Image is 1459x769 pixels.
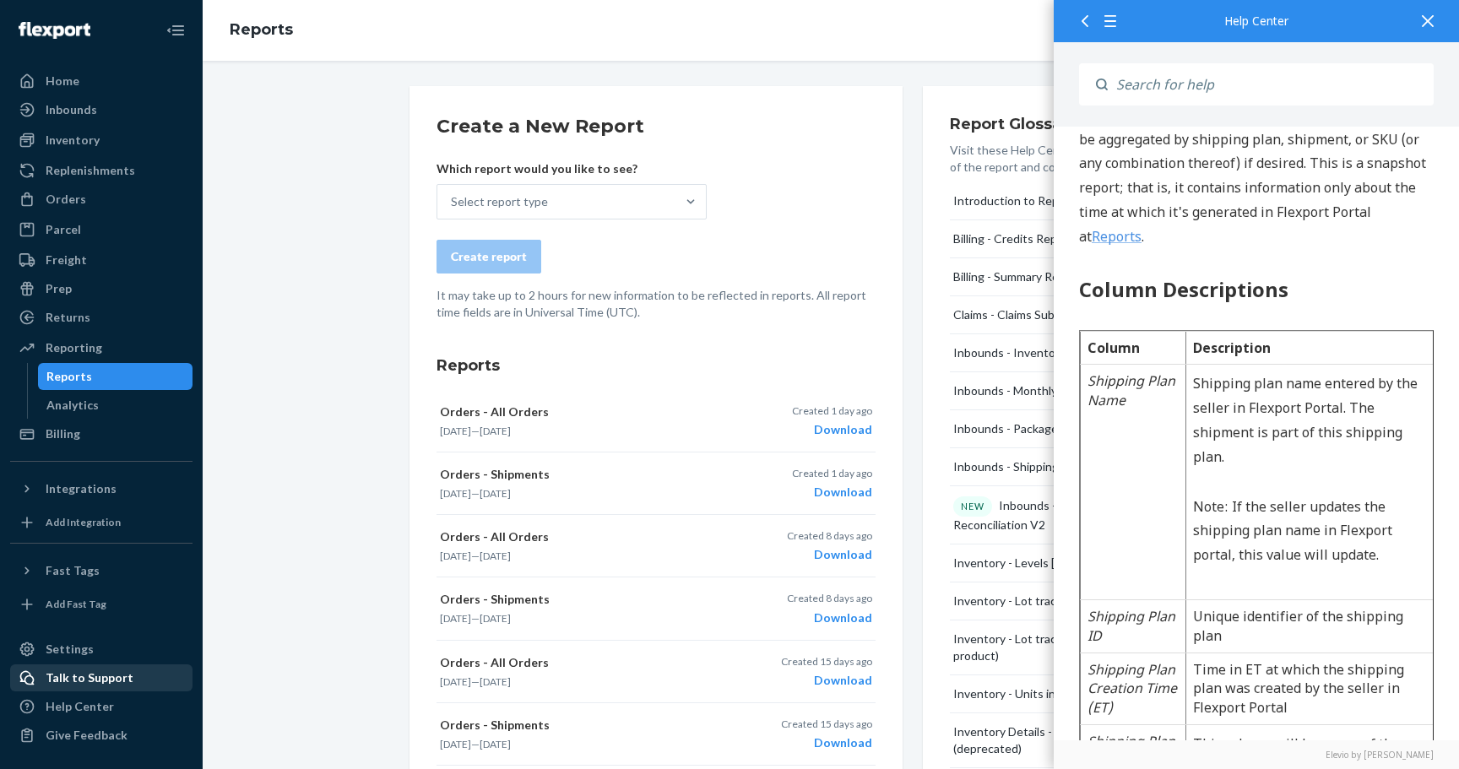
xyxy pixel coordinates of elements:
[480,425,511,437] time: [DATE]
[437,577,876,640] button: Orders - Shipments[DATE]—[DATE]Created 8 days agoDownload
[953,344,1142,361] div: Inbounds - Inventory Reconciliation
[950,448,1225,486] button: Inbounds - Shipping Plan Reconciliation
[46,641,94,658] div: Settings
[950,372,1225,410] button: Inbounds - Monthly Reconciliation
[10,664,193,691] button: Talk to Support
[792,466,872,480] p: Created 1 day ago
[953,593,1202,609] div: Inventory - Lot tracking and FEFO (all products)
[953,496,1206,533] div: Inbounds - Shipping Plan Reconciliation V2
[950,182,1225,220] button: Introduction to Reporting
[10,334,193,361] a: Reporting
[10,246,193,273] a: Freight
[953,723,1205,757] div: Inventory Details - Reserve Storage (deprecated)
[792,421,872,438] div: Download
[451,248,527,265] div: Create report
[437,390,876,452] button: Orders - All Orders[DATE]—[DATE]Created 1 day agoDownload
[480,612,511,625] time: [DATE]
[440,424,725,438] p: —
[10,127,193,154] a: Inventory
[46,73,79,89] div: Home
[953,230,1073,247] div: Billing - Credits Report
[440,717,725,734] p: Orders - Shipments
[437,287,876,321] p: It may take up to 2 hours for new information to be reflected in reports. All report time fields ...
[953,192,1091,209] div: Introduction to Reporting
[10,275,193,302] a: Prep
[46,280,72,297] div: Prep
[10,591,193,618] a: Add Fast Tag
[781,717,872,731] p: Created 15 days ago
[159,14,193,47] button: Close Navigation
[46,727,127,744] div: Give Feedback
[440,466,725,483] p: Orders - Shipments
[440,487,471,500] time: [DATE]
[950,582,1225,620] button: Inventory - Lot tracking and FEFO (all products)
[440,737,725,751] p: —
[46,515,121,529] div: Add Integration
[25,370,380,588] p: A seller creates shipping plans in Flexport Portal to send inventory to Flexport. Every shipping ...
[953,382,1134,399] div: Inbounds - Monthly Reconciliation
[480,738,511,750] time: [DATE]
[787,609,872,626] div: Download
[1079,15,1434,27] div: Help Center
[10,475,193,502] button: Integrations
[792,403,872,418] p: Created 1 day ago
[950,544,1225,582] button: Inventory - Levels [DATE]
[480,487,511,500] time: [DATE]
[437,641,876,703] button: Orders - All Orders[DATE]—[DATE]Created 15 days agoDownload
[950,410,1225,448] button: Inbounds - Packages
[781,672,872,689] div: Download
[953,458,1161,475] div: Inbounds - Shipping Plan Reconciliation
[10,636,193,663] a: Settings
[440,591,725,608] p: Orders - Shipments
[440,675,471,688] time: [DATE]
[46,669,133,686] div: Talk to Support
[46,397,99,414] div: Analytics
[950,142,1225,176] p: Visit these Help Center articles to get a description of the report and column details.
[25,34,380,90] div: 991 Inbounds - Shipping Plan Reconciliation Report V2
[1108,63,1434,106] input: Search
[46,221,81,238] div: Parcel
[953,420,1064,437] div: Inbounds - Packages
[451,193,548,210] div: Select report type
[787,546,872,563] div: Download
[787,591,872,605] p: Created 8 days ago
[950,113,1225,135] h3: Report Glossary
[440,674,725,689] p: —
[440,425,471,437] time: [DATE]
[440,550,471,562] time: [DATE]
[953,555,1089,571] div: Inventory - Levels [DATE]
[46,191,86,208] div: Orders
[437,355,876,376] h3: Reports
[46,425,80,442] div: Billing
[437,703,876,766] button: Orders - Shipments[DATE]—[DATE]Created 15 days agoDownload
[10,420,193,447] a: Billing
[25,111,380,142] h2: Report Purpose
[25,331,380,361] h2: Report Description
[230,20,293,39] a: Reports
[440,612,471,625] time: [DATE]
[51,257,380,306] li: serve as a source of truth on all shipment data for the seller at the time at which it's generated.
[950,258,1225,296] button: Billing - Summary Report
[437,160,707,177] p: Which report would you like to see?
[792,484,872,501] div: Download
[38,392,193,419] a: Analytics
[10,304,193,331] a: Returns
[953,306,1090,323] div: Claims - Claims Submitted
[38,363,193,390] a: Reports
[437,240,541,273] button: Create report
[440,611,725,625] p: —
[19,22,90,39] img: Flexport logo
[46,480,117,497] div: Integrations
[953,631,1205,664] div: Inventory - Lot tracking and FEFO (single product)
[10,509,193,536] a: Add Integration
[46,562,100,579] div: Fast Tags
[10,96,193,123] a: Inbounds
[440,738,471,750] time: [DATE]
[950,334,1225,372] button: Inbounds - Inventory Reconciliation
[37,12,72,27] span: Chat
[46,339,102,356] div: Reporting
[10,157,193,184] a: Replenishments
[437,113,876,140] h2: Create a New Report
[440,528,725,545] p: Orders - All Orders
[46,597,106,611] div: Add Fast Tag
